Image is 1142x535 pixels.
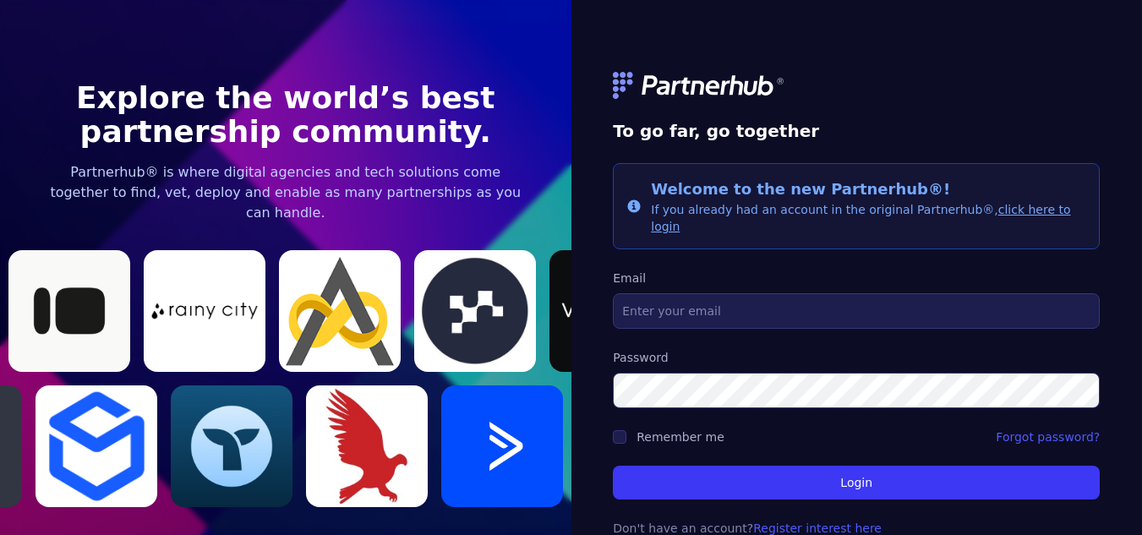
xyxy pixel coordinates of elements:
a: Register interest here [753,521,882,535]
label: Password [613,349,1100,366]
span: Welcome to the new Partnerhub®! [651,180,950,198]
a: Forgot password? [996,429,1100,445]
p: Partnerhub® is where digital agencies and tech solutions come together to find, vet, deploy and e... [42,162,529,223]
img: logo [613,72,785,99]
input: Enter your email [613,293,1100,329]
button: Login [613,466,1100,500]
h1: Explore the world’s best partnership community. [42,81,529,149]
div: If you already had an account in the original Partnerhub®, [651,177,1085,235]
h1: To go far, go together [613,119,1100,143]
label: Email [613,270,1100,287]
label: Remember me [637,430,724,444]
